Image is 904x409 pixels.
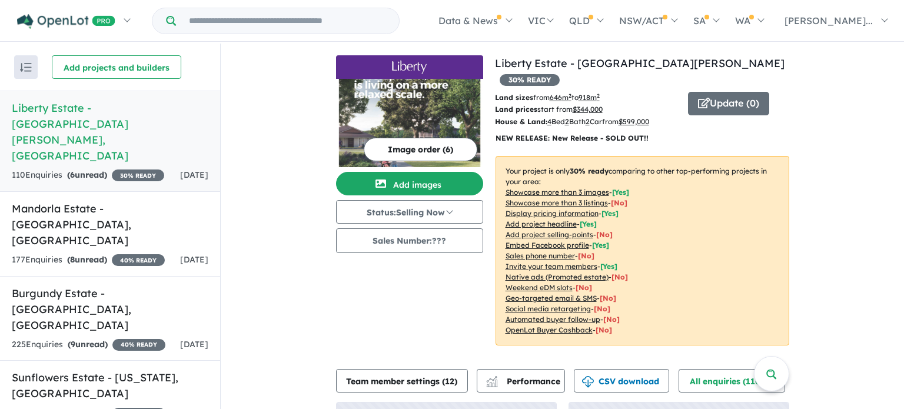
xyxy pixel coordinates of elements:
img: Liberty Estate - Two Wells Logo [341,60,478,74]
span: [No] [596,325,612,334]
u: Showcase more than 3 images [506,188,609,197]
input: Try estate name, suburb, builder or developer [178,8,397,34]
span: [No] [603,315,620,324]
div: 177 Enquir ies [12,253,165,267]
span: 8 [70,254,75,265]
h5: Mandorla Estate - [GEOGRAPHIC_DATA] , [GEOGRAPHIC_DATA] [12,201,208,248]
u: 646 m [550,93,571,102]
img: Liberty Estate - Two Wells [336,79,483,167]
span: to [571,93,600,102]
button: Sales Number:??? [336,228,483,253]
span: [No] [594,304,610,313]
u: $ 344,000 [573,105,603,114]
span: [DATE] [180,169,208,180]
p: Bed Bath Car from [495,116,679,128]
a: Liberty Estate - Two Wells LogoLiberty Estate - Two Wells [336,55,483,167]
a: Liberty Estate - [GEOGRAPHIC_DATA][PERSON_NAME] [495,56,785,70]
h5: Burgundy Estate - [GEOGRAPHIC_DATA] , [GEOGRAPHIC_DATA] [12,285,208,333]
u: Add project selling-points [506,230,593,239]
sup: 2 [569,92,571,99]
span: [ Yes ] [601,209,619,218]
span: 6 [70,169,75,180]
span: 30 % READY [500,74,560,86]
div: 110 Enquir ies [12,168,164,182]
span: 40 % READY [112,254,165,266]
u: Weekend eDM slots [506,283,573,292]
p: from [495,92,679,104]
img: line-chart.svg [486,376,497,383]
span: 30 % READY [112,169,164,181]
span: [ Yes ] [580,220,597,228]
button: Status:Selling Now [336,200,483,224]
b: House & Land: [495,117,547,126]
sup: 2 [597,92,600,99]
u: Invite your team members [506,262,597,271]
button: Performance [477,369,565,393]
button: CSV download [574,369,669,393]
u: 2 [586,117,590,126]
u: 4 [547,117,551,126]
div: 225 Enquir ies [12,338,165,352]
p: Your project is only comparing to other top-performing projects in your area: - - - - - - - - - -... [496,156,789,345]
u: Geo-targeted email & SMS [506,294,597,302]
span: [ Yes ] [612,188,629,197]
button: All enquiries (110) [679,369,785,393]
h5: Liberty Estate - [GEOGRAPHIC_DATA][PERSON_NAME] , [GEOGRAPHIC_DATA] [12,100,208,164]
button: Add projects and builders [52,55,181,79]
button: Add images [336,172,483,195]
button: Update (0) [688,92,769,115]
span: [No] [611,272,628,281]
b: Land sizes [495,93,533,102]
u: 2 [565,117,569,126]
p: start from [495,104,679,115]
u: Automated buyer follow-up [506,315,600,324]
img: bar-chart.svg [486,380,498,387]
span: [DATE] [180,254,208,265]
h5: Sunflowers Estate - [US_STATE] , [GEOGRAPHIC_DATA] [12,370,208,401]
img: sort.svg [20,63,32,72]
u: Showcase more than 3 listings [506,198,608,207]
img: download icon [582,376,594,388]
span: [PERSON_NAME]... [785,15,873,26]
u: 918 m [579,93,600,102]
u: $ 599,000 [619,117,649,126]
u: Social media retargeting [506,304,591,313]
span: [ Yes ] [592,241,609,250]
strong: ( unread) [67,254,107,265]
span: [ Yes ] [600,262,617,271]
u: Add project headline [506,220,577,228]
span: 40 % READY [112,339,165,351]
u: OpenLot Buyer Cashback [506,325,593,334]
b: 30 % ready [570,167,609,175]
span: [ No ] [611,198,627,207]
span: [No] [576,283,592,292]
span: Performance [488,376,560,387]
button: Image order (6) [364,138,477,161]
span: 9 [71,339,75,350]
span: [DATE] [180,339,208,350]
u: Sales phone number [506,251,575,260]
img: Openlot PRO Logo White [17,14,115,29]
u: Native ads (Promoted estate) [506,272,609,281]
strong: ( unread) [67,169,107,180]
u: Display pricing information [506,209,599,218]
span: 12 [445,376,454,387]
button: Team member settings (12) [336,369,468,393]
p: NEW RELEASE: New Release - SOLD OUT!! [496,132,789,144]
u: Embed Facebook profile [506,241,589,250]
b: Land prices [495,105,537,114]
span: [ No ] [578,251,594,260]
span: [ No ] [596,230,613,239]
span: [No] [600,294,616,302]
strong: ( unread) [68,339,108,350]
